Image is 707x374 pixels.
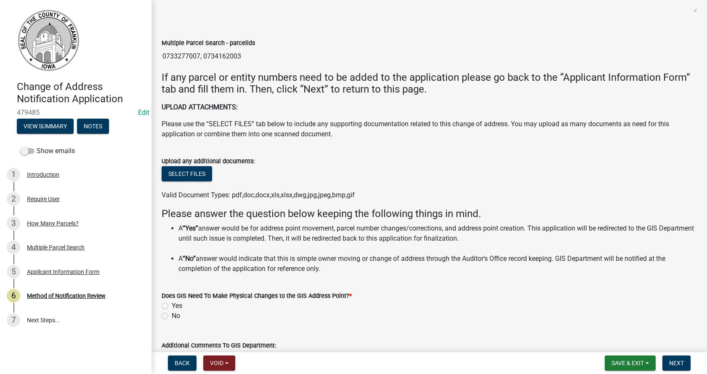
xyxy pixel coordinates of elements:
[17,81,145,105] h4: Change of Address Notification Application
[17,123,74,130] wm-modal-confirm: Summary
[17,109,135,117] span: 479485
[27,196,60,202] div: Require User
[27,293,106,299] div: Method of Notification Review
[162,208,697,220] h4: Please answer the question below keeping the following things in mind.
[7,265,20,279] div: 5
[203,355,235,371] button: Void
[178,254,697,274] li: A answer would indicate that this is simple owner moving or change of address through the Auditor...
[27,244,85,250] div: Multiple Parcel Search
[162,191,355,199] span: Valid Document Types: pdf,doc,docx,xls,xlsx,dwg,jpg,jpeg,bmp,gif
[7,241,20,254] div: 4
[77,123,109,130] wm-modal-confirm: Notes
[162,72,697,96] h4: If any parcel or entity numbers need to be added to the application please go back to the “Applic...
[162,159,255,164] label: Upload any additional documents:
[172,311,180,321] label: No
[162,293,352,299] label: Does GIS Need To Make Physical Changes to the GIS Address Point?
[662,355,691,371] button: Next
[77,119,109,134] button: Notes
[605,355,656,371] button: Save & Exit
[669,360,684,366] span: Next
[168,355,197,371] button: Back
[17,9,80,72] img: Franklin County, Iowa
[7,168,20,181] div: 1
[138,109,149,117] wm-modal-confirm: Edit Application Number
[138,109,149,117] a: Edit
[7,192,20,206] div: 2
[7,217,20,230] div: 3
[162,119,697,139] p: Please use the “SELECT FILES” tab below to include any supporting documentation related to this c...
[7,313,20,327] div: 7
[162,40,255,46] label: Multiple Parcel Search - parcelids
[178,223,697,254] li: A answer would be for address point movement, parcel number changes/corrections, and address poin...
[175,360,190,366] span: Back
[611,360,644,366] span: Save & Exit
[27,269,99,275] div: Applicant Information Form
[17,119,74,134] button: View Summary
[27,172,59,178] div: Introduction
[162,166,212,181] button: Select files
[183,224,198,232] strong: “Yes”
[210,360,223,366] span: Void
[7,289,20,302] div: 6
[162,343,276,349] label: Additional Comments To GIS Department:
[162,103,238,111] strong: UPLOAD ATTACHMENTS:
[20,146,75,156] label: Show emails
[27,220,79,226] div: How Many Parcels?
[172,301,182,311] label: Yes
[183,255,196,263] strong: “No”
